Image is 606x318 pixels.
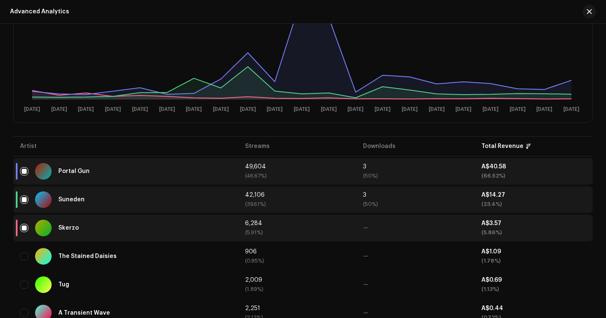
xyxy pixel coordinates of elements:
[245,258,350,264] div: (0.85%)
[186,107,202,112] text: [DATE]
[240,107,256,112] text: [DATE]
[363,201,468,207] div: (50%)
[481,258,586,264] div: (1.78%)
[245,173,350,179] div: (46.67%)
[402,107,418,112] text: [DATE]
[321,107,337,112] text: [DATE]
[481,201,586,207] div: (23.4%)
[245,305,350,311] div: 2,251
[132,107,148,112] text: [DATE]
[213,107,229,112] text: [DATE]
[363,282,468,288] div: —
[536,107,552,112] text: [DATE]
[563,107,579,112] text: [DATE]
[481,192,586,198] div: A$14.27
[481,230,586,235] div: (5.86%)
[481,286,586,292] div: (1.13%)
[159,107,175,112] text: [DATE]
[483,107,498,112] text: [DATE]
[375,107,391,112] text: [DATE]
[363,310,468,316] div: —
[481,173,586,179] div: (66.52%)
[363,164,468,170] div: 3
[481,164,586,170] div: A$40.58
[363,192,468,198] div: 3
[363,225,468,231] div: —
[456,107,471,112] text: [DATE]
[363,173,468,179] div: (50%)
[429,107,445,112] text: [DATE]
[294,107,310,112] text: [DATE]
[348,107,363,112] text: [DATE]
[363,253,468,259] div: —
[481,305,586,311] div: A$0.44
[267,107,283,112] text: [DATE]
[481,249,586,255] div: A$1.09
[245,164,350,170] div: 49,604
[481,277,586,283] div: A$0.69
[510,107,526,112] text: [DATE]
[245,230,350,235] div: (5.91%)
[481,220,586,226] div: A$3.57
[245,286,350,292] div: (1.89%)
[245,192,350,198] div: 42,106
[245,277,350,283] div: 2,009
[245,220,350,226] div: 6,284
[245,249,350,255] div: 906
[245,201,350,207] div: (39.61%)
